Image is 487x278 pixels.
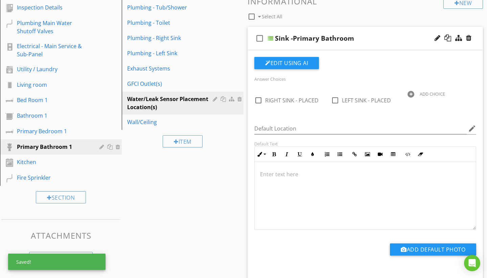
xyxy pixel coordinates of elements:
[36,191,86,203] div: Section
[127,118,215,126] div: Wall/Ceiling
[17,174,90,182] div: Fire Sprinkler
[254,57,319,69] button: Edit Using AI
[17,42,90,58] div: Electrical - Main Service & Sub-Panel
[127,95,215,111] div: Water/Leak Sensor Placement Location(s)
[127,64,215,73] div: Exhaust Systems
[262,13,282,20] span: Select All
[17,127,90,135] div: Primary Bedroom 1
[420,91,445,97] div: ADD CHOICE
[414,148,427,161] button: Clear Formatting
[17,112,90,120] div: Bathroom 1
[127,80,215,88] div: GFCI Outlet(s)
[17,19,90,35] div: Plumbing Main Water Shutoff Valves
[401,148,414,161] button: Code View
[254,123,467,134] input: Default Location
[255,148,268,161] button: Inline Style
[464,255,480,271] div: Open Intercom Messenger
[17,3,90,12] div: Inspection Details
[275,34,354,42] div: Sink -Primary Bathroom
[17,81,90,89] div: Living room
[127,34,215,42] div: Plumbing - Right Sink
[333,148,346,161] button: Unordered List
[390,243,476,256] button: Add Default Photo
[387,148,399,161] button: Insert Table
[17,65,90,73] div: Utility / Laundry
[306,148,319,161] button: Colors
[17,96,90,104] div: Bed Room 1
[374,148,387,161] button: Insert Video
[8,254,106,270] div: Saved!
[29,252,93,264] div: Attachment
[127,49,215,57] div: Plumbing - Left Sink
[342,97,391,104] span: LEFT SINK - PLACED
[127,19,215,27] div: Plumbing - Toilet
[468,124,476,133] i: edit
[254,141,476,146] div: Default Text
[254,76,286,82] label: Answer Choices
[127,3,215,12] div: Plumbing - Tub/Shower
[321,148,333,161] button: Ordered List
[361,148,374,161] button: Insert Image (⌘P)
[163,135,203,147] div: Item
[17,158,90,166] div: Kitchen
[268,148,280,161] button: Bold (⌘B)
[293,148,306,161] button: Underline (⌘U)
[265,97,319,104] span: RIGHT SINK - PLACED
[254,30,265,46] i: check_box_outline_blank
[17,143,90,151] div: Primary Bathroom 1
[280,148,293,161] button: Italic (⌘I)
[348,148,361,161] button: Insert Link (⌘K)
